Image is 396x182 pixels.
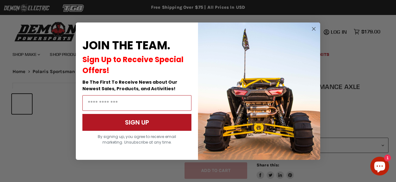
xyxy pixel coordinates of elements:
span: JOIN THE TEAM. [82,37,170,53]
inbox-online-store-chat: Shopify online store chat [368,157,391,177]
span: Sign Up to Receive Special Offers! [82,54,184,76]
img: a9095488-b6e7-41ba-879d-588abfab540b.jpeg [198,22,320,160]
button: SIGN UP [82,114,191,131]
input: Email Address [82,95,191,111]
button: Close dialog [310,25,318,33]
span: By signing up, you agree to receive email marketing. Unsubscribe at any time. [98,134,176,145]
span: Be The First To Receive News about Our Newest Sales, Products, and Activities! [82,79,177,92]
